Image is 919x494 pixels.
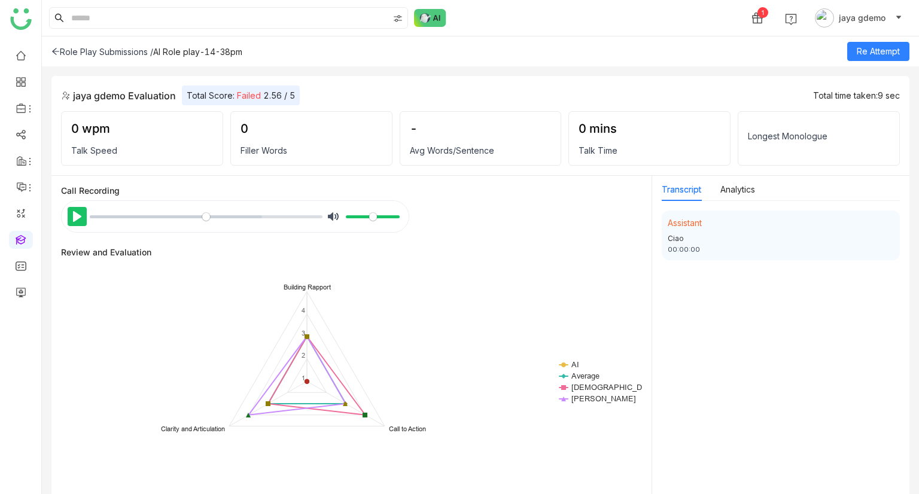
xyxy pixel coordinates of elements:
[579,121,720,136] div: 0 mins
[748,131,890,141] div: Longest Monologue
[878,90,900,100] span: 9 sec
[668,218,702,228] span: Assistant
[61,91,71,100] img: role-play.svg
[393,14,403,23] img: search-type.svg
[90,211,322,222] input: Seek
[785,13,797,25] img: help.svg
[813,90,900,100] div: Total time taken:
[857,45,900,58] span: Re Attempt
[813,8,905,28] button: jaya gdemo
[757,7,768,18] div: 1
[662,183,701,196] button: Transcript
[68,207,87,226] button: Play
[71,121,213,136] div: 0 wpm
[10,8,32,30] img: logo
[302,374,305,382] text: 1
[302,351,305,359] text: 2
[815,8,834,28] img: avatar
[61,89,176,103] div: jaya gdemo Evaluation
[182,86,300,105] div: Total Score: 2.56 / 5
[571,382,723,392] text: [DEMOGRAPHIC_DATA][PERSON_NAME]
[153,47,242,57] div: AI Role play-14-38pm
[410,145,552,155] div: Avg Words/Sentence
[302,306,305,315] text: 4
[571,394,636,403] text: [PERSON_NAME]
[161,425,225,433] text: Clarity and Articulation
[241,121,382,136] div: 0
[302,329,305,337] text: 3
[668,245,894,255] div: 00:00:00
[71,145,213,155] div: Talk Speed
[61,247,151,257] div: Review and Evaluation
[720,183,755,196] button: Analytics
[847,42,909,61] button: Re Attempt
[241,145,382,155] div: Filler Words
[61,185,642,196] div: Call Recording
[389,425,426,433] text: Call to Action
[284,283,331,291] text: Building Rapport
[579,145,720,155] div: Talk Time
[571,371,600,380] text: Average
[346,211,400,222] input: Volume
[51,47,153,57] div: Role Play Submissions /
[839,11,885,25] span: jaya gdemo
[410,121,552,136] div: -
[571,359,579,369] text: AI
[668,233,894,245] div: Ciao
[237,90,261,100] span: Failed
[414,9,446,27] img: ask-buddy-normal.svg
